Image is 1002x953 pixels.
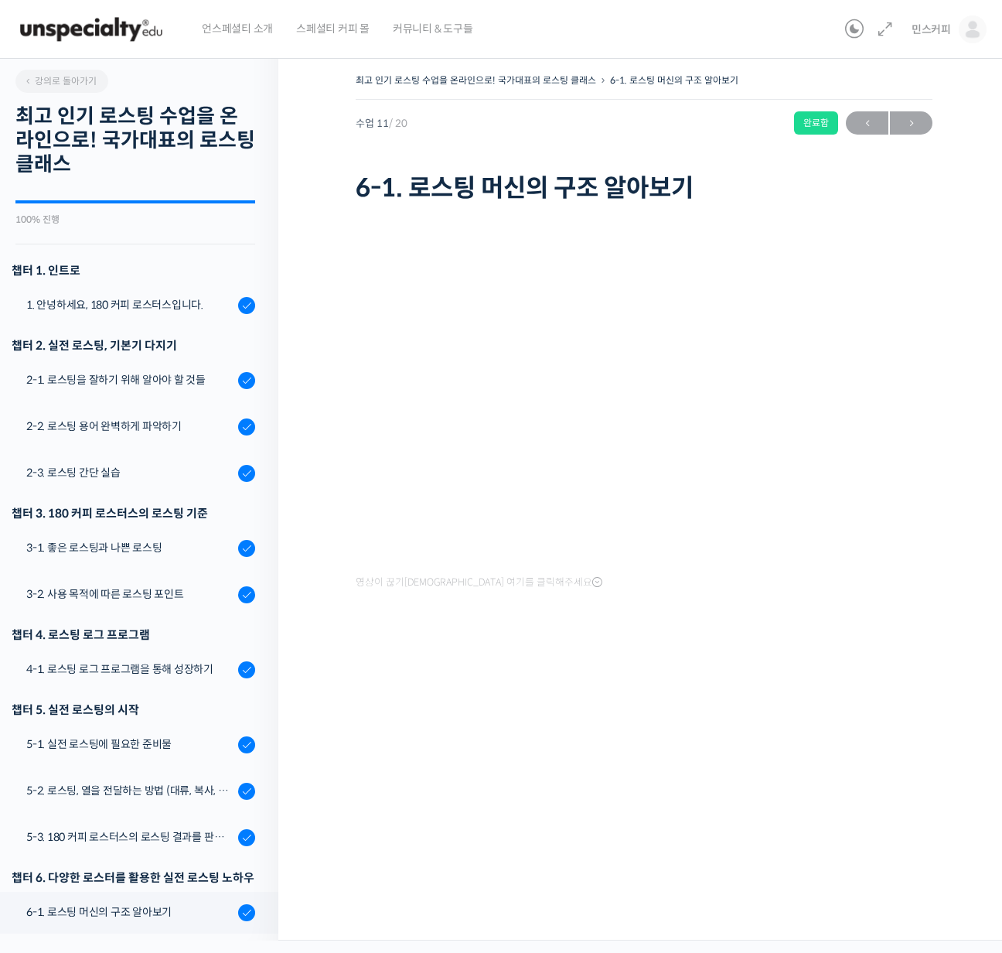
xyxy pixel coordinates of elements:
[15,70,108,93] a: 강의로 돌아가기
[890,111,932,135] a: 다음→
[846,111,888,135] a: ←이전
[356,74,596,86] a: 최고 인기 로스팅 수업을 온라인으로! 국가대표의 로스팅 클래스
[912,22,951,36] span: 민스커피
[356,173,932,203] h1: 6-1. 로스팅 머신의 구조 알아보기
[26,371,233,388] div: 2-1. 로스팅을 잘하기 위해 알아야 할 것들
[12,260,255,281] h3: 챕터 1. 인트로
[12,867,255,888] div: 챕터 6. 다양한 로스터를 활용한 실전 로스팅 노하우
[26,782,233,799] div: 5-2. 로스팅, 열을 전달하는 방법 (대류, 복사, 전도)
[12,699,255,720] div: 챕터 5. 실전 로스팅의 시작
[15,215,255,224] div: 100% 진행
[26,586,233,603] div: 3-2. 사용 목적에 따른 로스팅 포인트
[356,576,602,589] span: 영상이 끊기[DEMOGRAPHIC_DATA] 여기를 클릭해주세요
[890,113,932,134] span: →
[12,624,255,645] div: 챕터 4. 로스팅 로그 프로그램
[26,736,233,753] div: 5-1. 실전 로스팅에 필요한 준비물
[12,335,255,356] div: 챕터 2. 실전 로스팅, 기본기 다지기
[15,104,255,177] h2: 최고 인기 로스팅 수업을 온라인으로! 국가대표의 로스팅 클래스
[26,828,233,845] div: 5-3. 180 커피 로스터스의 로스팅 결과를 판단하는 노하우
[26,661,233,678] div: 4-1. 로스팅 로그 프로그램을 통해 성장하기
[26,539,233,556] div: 3-1. 좋은 로스팅과 나쁜 로스팅
[356,118,407,128] span: 수업 11
[26,903,233,921] div: 6-1. 로스팅 머신의 구조 알아보기
[26,296,233,313] div: 1. 안녕하세요, 180 커피 로스터스입니다.
[23,75,97,87] span: 강의로 돌아가기
[12,503,255,524] div: 챕터 3. 180 커피 로스터스의 로스팅 기준
[610,74,738,86] a: 6-1. 로스팅 머신의 구조 알아보기
[794,111,838,135] div: 완료함
[26,464,233,481] div: 2-3. 로스팅 간단 실습
[389,117,407,130] span: / 20
[846,113,888,134] span: ←
[26,418,233,435] div: 2-2. 로스팅 용어 완벽하게 파악하기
